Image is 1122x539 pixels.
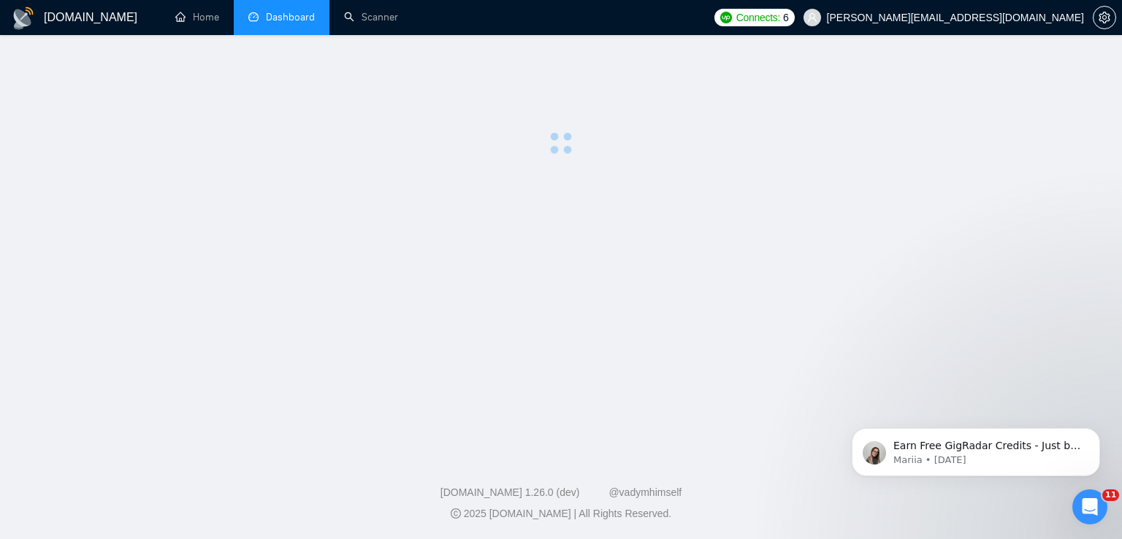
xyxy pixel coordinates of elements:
[175,11,219,23] a: homeHome
[720,12,732,23] img: upwork-logo.png
[1094,12,1115,23] span: setting
[1093,12,1116,23] a: setting
[12,506,1110,521] div: 2025 [DOMAIN_NAME] | All Rights Reserved.
[12,7,35,30] img: logo
[1072,489,1107,524] iframe: Intercom live chat
[608,486,682,498] a: @vadymhimself
[1102,489,1119,501] span: 11
[266,11,315,23] span: Dashboard
[344,11,398,23] a: searchScanner
[248,12,259,22] span: dashboard
[736,9,780,26] span: Connects:
[830,397,1122,500] iframe: Intercom notifications message
[783,9,789,26] span: 6
[451,508,461,519] span: copyright
[440,486,580,498] a: [DOMAIN_NAME] 1.26.0 (dev)
[1093,6,1116,29] button: setting
[807,12,817,23] span: user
